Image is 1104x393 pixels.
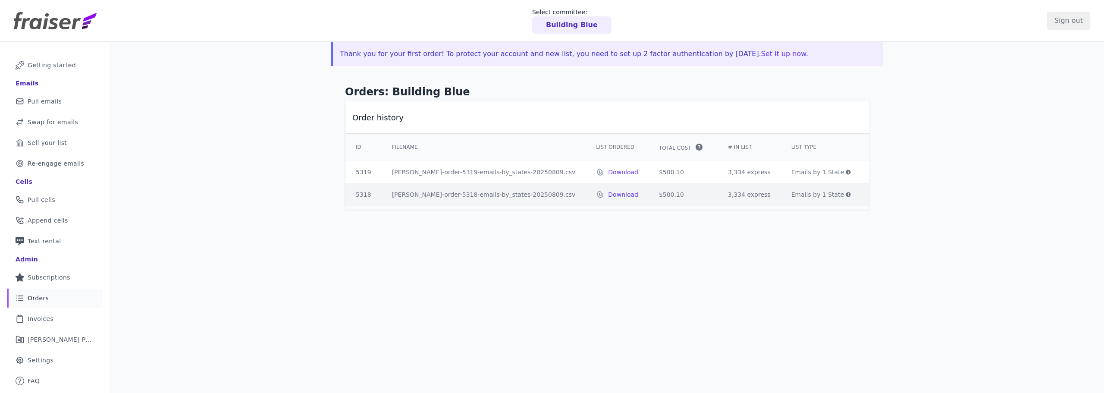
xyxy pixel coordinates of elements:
a: Re-engage emails [7,154,103,173]
th: Filename [382,133,586,161]
span: Emails by 1 State [791,168,844,176]
span: [PERSON_NAME] Performance [28,335,93,344]
a: Settings [7,351,103,370]
span: Invoices [28,314,53,323]
a: Pull emails [7,92,103,111]
a: Download [608,168,638,176]
a: Download [608,190,638,199]
td: [DATE] [861,161,908,183]
span: Swap for emails [28,118,78,126]
a: Append cells [7,211,103,230]
a: Sell your list [7,133,103,152]
td: $500.10 [649,161,718,183]
span: Pull emails [28,97,62,106]
h1: Orders: Building Blue [345,85,869,99]
div: Cells [16,177,32,186]
span: Orders [28,294,49,302]
a: Swap for emails [7,113,103,132]
p: Thank you for your first order! To protect your account and new list, you need to set up 2 factor... [340,49,876,59]
td: 5319 [345,161,382,183]
th: Date Ordered [861,133,908,161]
button: Set it up now. [761,49,808,59]
td: [DATE] [861,183,908,206]
a: Select committee: Building Blue [532,8,612,34]
p: Select committee: [532,8,612,16]
img: Fraiser Logo [14,12,97,29]
td: 3,334 express [718,161,781,183]
td: 3,334 express [718,183,781,206]
input: Sign out [1047,12,1090,30]
div: Emails [16,79,39,88]
span: Subscriptions [28,273,70,282]
th: # In List [718,133,781,161]
span: Getting started [28,61,76,69]
span: Total Cost [659,145,691,151]
td: $500.10 [649,183,718,206]
a: Subscriptions [7,268,103,287]
span: Emails by 1 State [791,190,844,199]
a: Getting started [7,56,103,75]
th: List Type [781,133,862,161]
a: Invoices [7,309,103,328]
span: FAQ [28,377,40,385]
span: Text rental [28,237,61,245]
td: [PERSON_NAME]-order-5319-emails-by_states-20250809.csv [382,161,586,183]
span: Sell your list [28,138,67,147]
a: Text rental [7,232,103,251]
a: Orders [7,289,103,308]
a: Pull cells [7,190,103,209]
span: Pull cells [28,195,55,204]
span: Re-engage emails [28,159,84,168]
th: List Ordered [586,133,649,161]
a: FAQ [7,371,103,390]
span: Append cells [28,216,68,225]
p: Building Blue [546,20,598,30]
div: Admin [16,255,38,264]
td: [PERSON_NAME]-order-5318-emails-by_states-20250809.csv [382,183,586,206]
h2: Order history [352,113,972,123]
th: ID [345,133,382,161]
span: Settings [28,356,53,365]
td: 5318 [345,183,382,206]
a: [PERSON_NAME] Performance [7,330,103,349]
